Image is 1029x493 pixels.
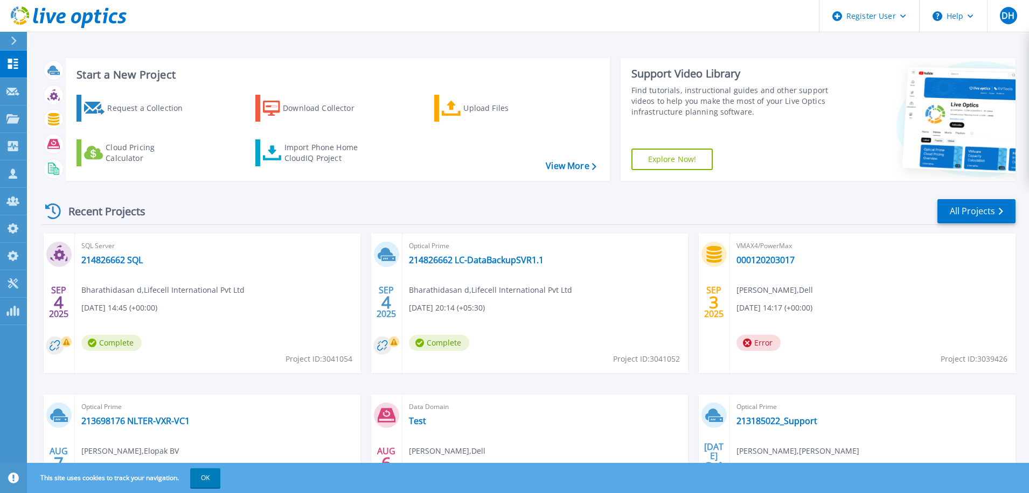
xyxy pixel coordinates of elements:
[81,284,245,296] span: Bharathidasan d , Lifecell International Pvt Ltd
[709,298,719,307] span: 3
[54,298,64,307] span: 4
[463,97,550,119] div: Upload Files
[286,353,352,365] span: Project ID: 3041054
[81,240,354,252] span: SQL Server
[81,445,179,457] span: [PERSON_NAME] , Elopak BV
[941,353,1007,365] span: Project ID: 3039426
[704,443,724,483] div: [DATE] 2025
[283,97,369,119] div: Download Collector
[409,335,469,351] span: Complete
[736,255,795,265] a: 000120203017
[409,240,682,252] span: Optical Prime
[77,139,197,166] a: Cloud Pricing Calculator
[81,415,190,426] a: 213698176 NLTER-VXR-VC1
[48,443,69,483] div: AUG 2025
[434,95,554,122] a: Upload Files
[48,283,69,322] div: SEP 2025
[736,284,813,296] span: [PERSON_NAME] , Dell
[409,445,485,457] span: [PERSON_NAME] , Dell
[704,283,724,322] div: SEP 2025
[54,459,64,468] span: 7
[107,97,193,119] div: Request a Collection
[376,283,397,322] div: SEP 2025
[736,302,812,314] span: [DATE] 14:17 (+00:00)
[77,69,596,81] h3: Start a New Project
[30,468,220,488] span: This site uses cookies to track your navigation.
[409,284,572,296] span: Bharathidasan d , Lifecell International Pvt Ltd
[381,298,391,307] span: 4
[106,142,192,164] div: Cloud Pricing Calculator
[81,255,143,265] a: 214826662 SQL
[255,95,376,122] a: Download Collector
[381,459,391,468] span: 6
[409,302,485,314] span: [DATE] 20:14 (+05:30)
[81,401,354,413] span: Optical Prime
[1002,11,1014,20] span: DH
[81,335,142,351] span: Complete
[631,85,833,117] div: Find tutorials, instructional guides and other support videos to help you make the most of your L...
[736,415,817,426] a: 213185022_Support
[736,335,781,351] span: Error
[190,468,220,488] button: OK
[631,149,713,170] a: Explore Now!
[613,353,680,365] span: Project ID: 3041052
[736,445,859,457] span: [PERSON_NAME] , [PERSON_NAME]
[631,67,833,81] div: Support Video Library
[284,142,369,164] div: Import Phone Home CloudIQ Project
[546,161,596,171] a: View More
[409,255,544,265] a: 214826662 LC-DataBackupSVR1.1
[736,240,1009,252] span: VMAX4/PowerMax
[736,401,1009,413] span: Optical Prime
[77,95,197,122] a: Request a Collection
[937,199,1016,223] a: All Projects
[409,401,682,413] span: Data Domain
[376,443,397,483] div: AUG 2025
[41,198,160,224] div: Recent Projects
[409,415,426,426] a: Test
[81,302,157,314] span: [DATE] 14:45 (+00:00)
